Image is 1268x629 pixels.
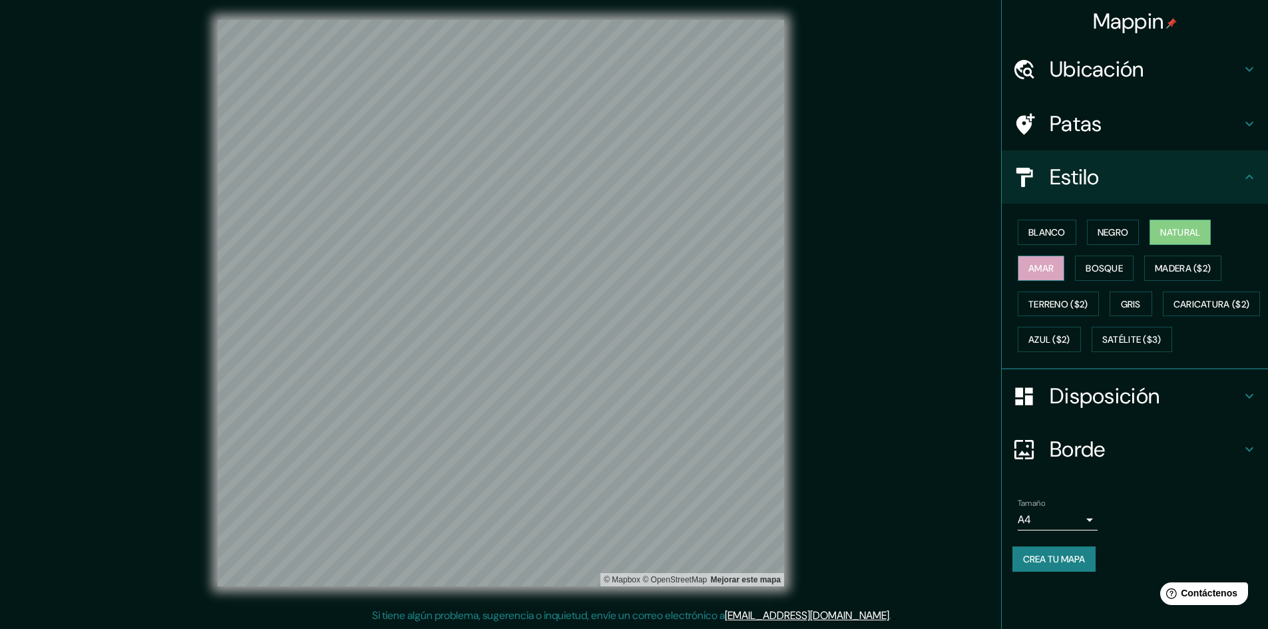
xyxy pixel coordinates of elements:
font: Patas [1050,110,1102,138]
canvas: Mapa [218,20,784,586]
button: Natural [1150,220,1211,245]
font: Mappin [1093,7,1164,35]
font: Ubicación [1050,55,1144,83]
font: Mejorar este mapa [711,575,781,584]
img: pin-icon.png [1166,18,1177,29]
div: Estilo [1002,150,1268,204]
font: Crea tu mapa [1023,553,1085,565]
font: Disposición [1050,382,1160,410]
font: Natural [1160,226,1200,238]
font: Negro [1098,226,1129,238]
button: Bosque [1075,256,1134,281]
iframe: Lanzador de widgets de ayuda [1150,577,1253,614]
font: Blanco [1028,226,1066,238]
font: Bosque [1086,262,1123,274]
div: A4 [1018,509,1098,530]
button: Caricatura ($2) [1163,292,1261,317]
div: Patas [1002,97,1268,150]
font: Azul ($2) [1028,334,1070,346]
font: Caricatura ($2) [1173,298,1250,310]
font: . [893,608,896,622]
a: Comentarios sobre el mapa [711,575,781,584]
div: Disposición [1002,369,1268,423]
font: Terreno ($2) [1028,298,1088,310]
a: [EMAIL_ADDRESS][DOMAIN_NAME] [725,608,889,622]
font: Tamaño [1018,498,1045,509]
font: Satélite ($3) [1102,334,1162,346]
button: Crea tu mapa [1012,546,1096,572]
font: . [889,608,891,622]
font: © Mapbox [604,575,640,584]
a: Mapbox [604,575,640,584]
button: Terreno ($2) [1018,292,1099,317]
font: Amar [1028,262,1054,274]
button: Negro [1087,220,1140,245]
button: Azul ($2) [1018,327,1081,352]
button: Satélite ($3) [1092,327,1172,352]
button: Amar [1018,256,1064,281]
font: . [891,608,893,622]
button: Blanco [1018,220,1076,245]
div: Ubicación [1002,43,1268,96]
font: Borde [1050,435,1106,463]
font: Madera ($2) [1155,262,1211,274]
font: A4 [1018,513,1031,526]
font: © OpenStreetMap [642,575,707,584]
div: Borde [1002,423,1268,476]
button: Madera ($2) [1144,256,1221,281]
font: Estilo [1050,163,1100,191]
font: Gris [1121,298,1141,310]
button: Gris [1110,292,1152,317]
a: Mapa de OpenStreet [642,575,707,584]
font: Si tiene algún problema, sugerencia o inquietud, envíe un correo electrónico a [372,608,725,622]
